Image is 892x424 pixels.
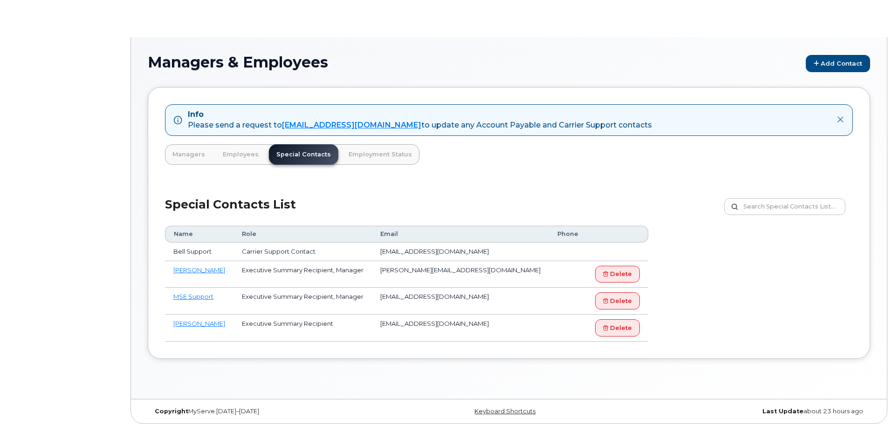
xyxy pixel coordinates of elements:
[629,408,870,415] div: about 23 hours ago
[372,242,549,261] td: [EMAIL_ADDRESS][DOMAIN_NAME]
[806,55,870,72] a: Add Contact
[148,54,870,72] h1: Managers & Employees
[233,226,372,242] th: Role
[372,315,549,342] td: [EMAIL_ADDRESS][DOMAIN_NAME]
[165,144,213,165] a: Managers
[282,121,421,129] a: [EMAIL_ADDRESS][DOMAIN_NAME]
[173,293,213,300] a: MSE Support
[165,242,233,261] td: Bell Support
[269,144,338,165] a: Special Contacts
[233,242,372,261] td: Carrier Support Contact
[341,144,419,165] a: Employment Status
[173,320,225,327] a: [PERSON_NAME]
[188,120,652,131] div: Please send a request to to update any Account Payable and Carrier Support contacts
[372,261,549,288] td: [PERSON_NAME][EMAIL_ADDRESS][DOMAIN_NAME]
[148,408,389,415] div: MyServe [DATE]–[DATE]
[372,288,549,315] td: [EMAIL_ADDRESS][DOMAIN_NAME]
[233,288,372,315] td: Executive Summary Recipient, Manager
[762,408,803,415] strong: Last Update
[165,226,233,242] th: Name
[595,292,640,310] a: Delete
[155,408,188,415] strong: Copyright
[372,226,549,242] th: Email
[173,266,225,274] a: [PERSON_NAME]
[188,110,204,119] strong: Info
[233,261,372,288] td: Executive Summary Recipient, Manager
[165,198,296,226] h2: Special Contacts List
[233,315,372,342] td: Executive Summary Recipient
[549,226,587,242] th: Phone
[215,144,266,165] a: Employees
[595,266,640,283] a: Delete
[595,319,640,337] a: Delete
[474,408,535,415] a: Keyboard Shortcuts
